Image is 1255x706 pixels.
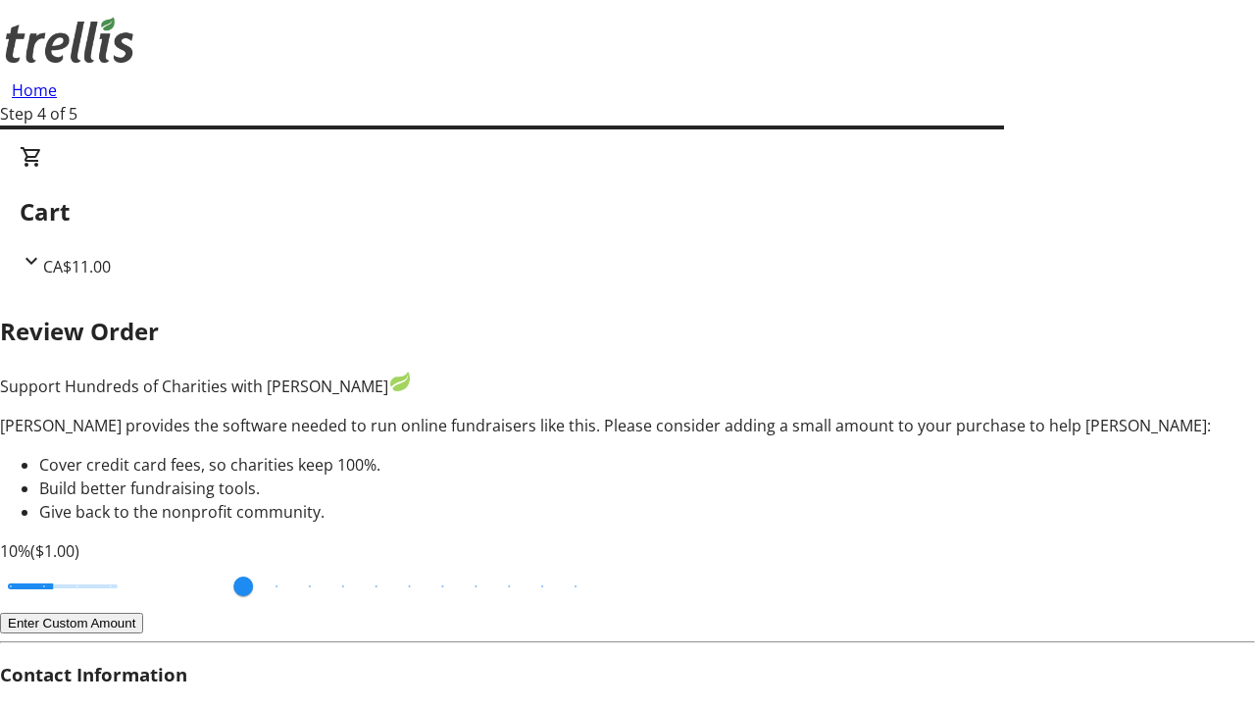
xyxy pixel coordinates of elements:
div: CartCA$11.00 [20,145,1235,278]
li: Cover credit card fees, so charities keep 100%. [39,453,1255,477]
li: Give back to the nonprofit community. [39,500,1255,524]
h2: Cart [20,194,1235,229]
li: Build better fundraising tools. [39,477,1255,500]
span: CA$11.00 [43,256,111,277]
